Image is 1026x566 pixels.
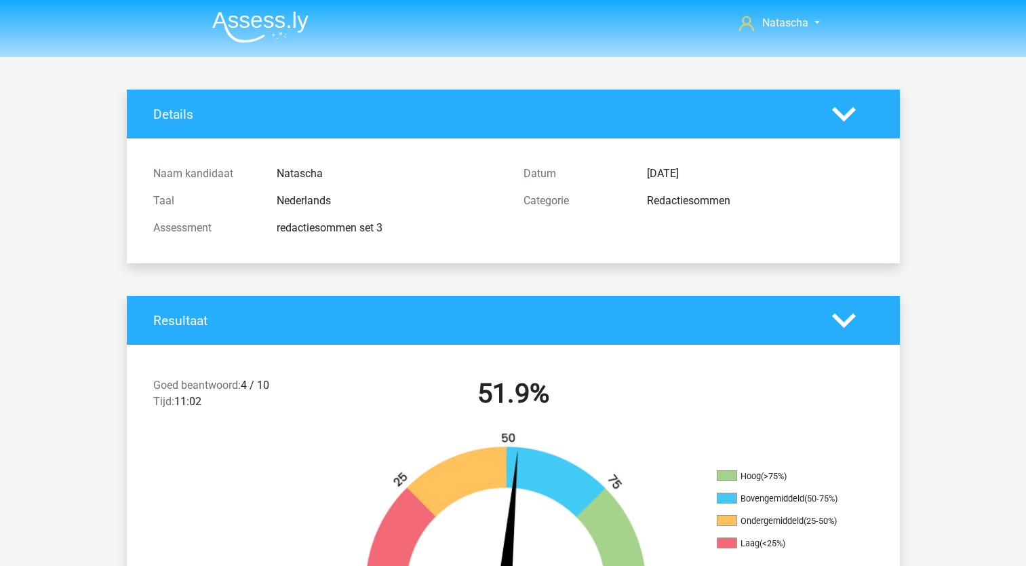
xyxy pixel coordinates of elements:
[153,379,241,392] span: Goed beantwoord:
[513,193,637,209] div: Categorie
[267,220,513,236] div: redactiesommen set 3
[143,377,328,415] div: 4 / 10 11:02
[717,515,852,527] li: Ondergemiddeld
[267,193,513,209] div: Nederlands
[212,11,309,43] img: Assessly
[513,166,637,182] div: Datum
[637,166,884,182] div: [DATE]
[637,193,884,209] div: Redactiesommen
[338,377,688,410] h2: 51.9%
[267,166,513,182] div: Natascha
[153,313,812,328] h4: Resultaat
[717,470,852,483] li: Hoog
[804,516,837,526] div: (25-50%)
[761,471,787,481] div: (>75%)
[804,493,837,504] div: (50-75%)
[143,220,267,236] div: Assessment
[153,107,812,122] h4: Details
[153,395,174,408] span: Tijd:
[717,537,852,550] li: Laag
[143,193,267,209] div: Taal
[734,15,825,31] a: Natascha
[143,166,267,182] div: Naam kandidaat
[762,16,808,29] span: Natascha
[759,538,785,548] div: (<25%)
[717,493,852,505] li: Bovengemiddeld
